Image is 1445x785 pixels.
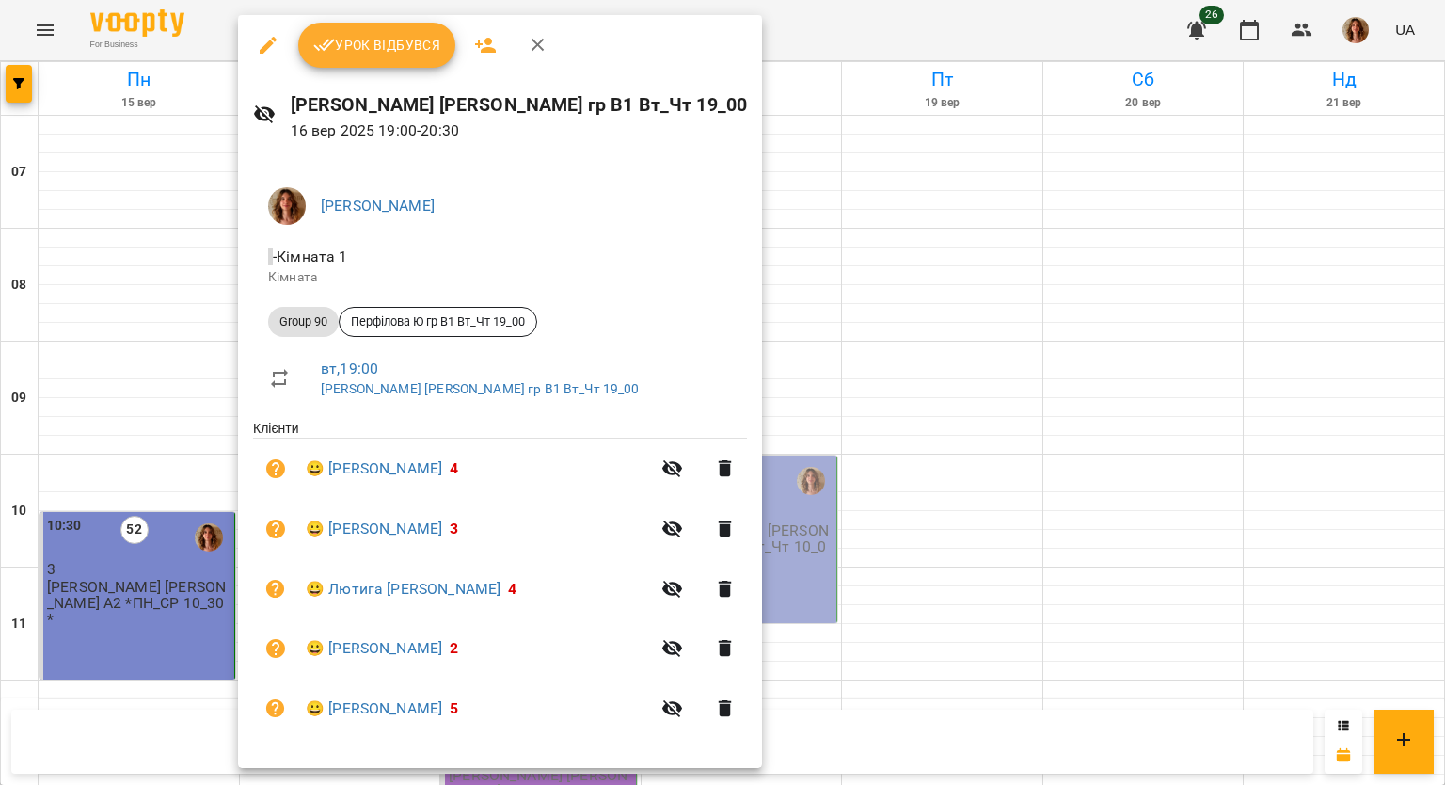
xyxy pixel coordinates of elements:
span: 4 [508,580,516,598]
span: - Кімната 1 [268,248,352,265]
span: 4 [450,459,458,477]
span: Урок відбувся [313,34,441,56]
span: 5 [450,699,458,717]
span: Group 90 [268,313,339,330]
a: 😀 Лютига [PERSON_NAME] [306,578,500,601]
button: Візит ще не сплачено. Додати оплату? [253,626,298,671]
span: 2 [450,639,458,657]
button: Візит ще не сплачено. Додати оплату? [253,567,298,612]
div: Перфілова Ю гр В1 Вт_Чт 19_00 [339,307,537,337]
button: Візит ще не сплачено. Додати оплату? [253,686,298,731]
span: Перфілова Ю гр В1 Вт_Чт 19_00 [340,313,536,330]
a: 😀 [PERSON_NAME] [306,518,442,540]
a: 😀 [PERSON_NAME] [306,457,442,480]
a: [PERSON_NAME] [PERSON_NAME] гр В1 Вт_Чт 19_00 [321,381,640,396]
p: Кімната [268,268,732,287]
button: Урок відбувся [298,23,456,68]
ul: Клієнти [253,419,747,745]
span: 3 [450,520,458,537]
img: d73ace202ee2ff29bce2c456c7fd2171.png [268,187,306,225]
a: 😀 [PERSON_NAME] [306,697,442,720]
h6: [PERSON_NAME] [PERSON_NAME] гр В1 Вт_Чт 19_00 [291,90,748,120]
a: вт , 19:00 [321,360,378,377]
a: 😀 [PERSON_NAME] [306,637,442,660]
button: Візит ще не сплачено. Додати оплату? [253,506,298,552]
p: 16 вер 2025 19:00 - 20:30 [291,120,748,142]
button: Візит ще не сплачено. Додати оплату? [253,446,298,491]
a: [PERSON_NAME] [321,197,435,215]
